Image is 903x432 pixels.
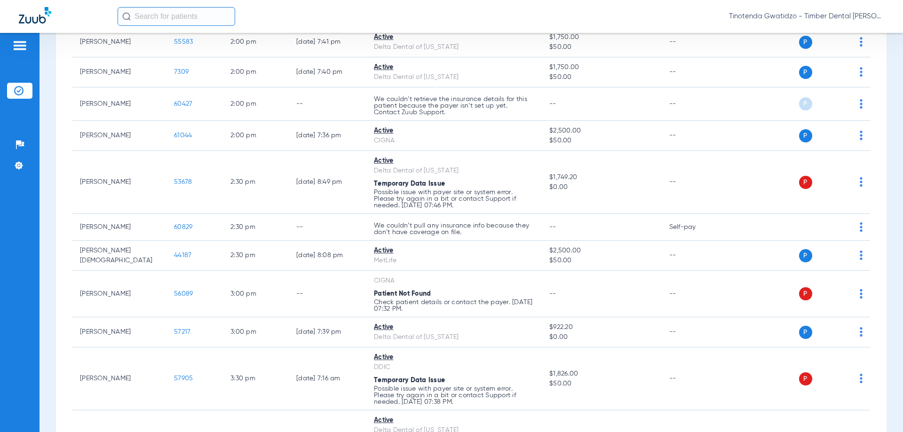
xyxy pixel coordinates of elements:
span: 60829 [174,224,192,230]
div: DDIC [374,362,534,372]
span: 57217 [174,329,190,335]
span: 60427 [174,101,192,107]
td: 2:00 PM [223,121,289,151]
td: [DATE] 8:08 PM [289,241,366,271]
span: P [799,176,812,189]
img: group-dot-blue.svg [860,99,863,109]
div: Delta Dental of [US_STATE] [374,166,534,176]
td: [PERSON_NAME] [72,121,166,151]
td: -- [662,241,725,271]
div: Active [374,246,534,256]
img: group-dot-blue.svg [860,251,863,260]
td: -- [289,87,366,121]
div: Active [374,32,534,42]
td: [DATE] 7:39 PM [289,317,366,347]
span: P [799,249,812,262]
td: 2:00 PM [223,27,289,57]
td: 2:00 PM [223,87,289,121]
div: Delta Dental of [US_STATE] [374,332,534,342]
p: We couldn’t pull any insurance info because they don’t have coverage on file. [374,222,534,236]
td: -- [662,87,725,121]
td: [PERSON_NAME] [72,347,166,410]
p: Possible issue with payer site or system error. Please try again in a bit or contact Support if n... [374,189,534,209]
img: Zuub Logo [19,7,51,24]
span: P [799,36,812,49]
td: [DATE] 7:40 PM [289,57,366,87]
div: Active [374,63,534,72]
div: Delta Dental of [US_STATE] [374,42,534,52]
td: -- [662,151,725,214]
span: Temporary Data Issue [374,181,445,187]
td: [PERSON_NAME][DEMOGRAPHIC_DATA] [72,241,166,271]
p: We couldn’t retrieve the insurance details for this patient because the payer isn’t set up yet. C... [374,96,534,116]
span: 44187 [174,252,191,259]
span: $1,749.20 [549,173,654,182]
div: Chat Widget [856,387,903,432]
td: [PERSON_NAME] [72,151,166,214]
span: $50.00 [549,42,654,52]
td: [PERSON_NAME] [72,214,166,241]
span: $1,750.00 [549,32,654,42]
span: $1,826.00 [549,369,654,379]
img: group-dot-blue.svg [860,177,863,187]
td: -- [662,271,725,317]
div: MetLife [374,256,534,266]
td: Self-pay [662,214,725,241]
span: 53678 [174,179,192,185]
td: -- [662,57,725,87]
img: group-dot-blue.svg [860,131,863,140]
td: 3:30 PM [223,347,289,410]
span: P [799,129,812,142]
span: $50.00 [549,136,654,146]
td: -- [289,271,366,317]
span: 55583 [174,39,193,45]
div: Active [374,353,534,362]
td: -- [289,214,366,241]
span: P [799,326,812,339]
span: $922.20 [549,322,654,332]
td: [PERSON_NAME] [72,27,166,57]
td: [PERSON_NAME] [72,87,166,121]
span: P [799,97,812,110]
img: group-dot-blue.svg [860,222,863,232]
span: P [799,287,812,300]
div: Active [374,416,534,425]
img: group-dot-blue.svg [860,289,863,298]
td: [DATE] 7:36 PM [289,121,366,151]
span: $50.00 [549,256,654,266]
td: [PERSON_NAME] [72,271,166,317]
span: $2,500.00 [549,126,654,136]
span: 7309 [174,69,189,75]
span: 57905 [174,375,193,382]
span: 61044 [174,132,192,139]
div: CIGNA [374,276,534,286]
img: hamburger-icon [12,40,27,51]
td: -- [662,347,725,410]
img: group-dot-blue.svg [860,327,863,337]
div: Active [374,156,534,166]
td: [DATE] 7:16 AM [289,347,366,410]
span: -- [549,291,556,297]
img: group-dot-blue.svg [860,374,863,383]
td: -- [662,317,725,347]
td: -- [662,121,725,151]
span: $0.00 [549,332,654,342]
img: group-dot-blue.svg [860,37,863,47]
span: $0.00 [549,182,654,192]
td: 3:00 PM [223,271,289,317]
td: 2:30 PM [223,241,289,271]
span: $50.00 [549,379,654,389]
td: [DATE] 8:49 PM [289,151,366,214]
span: $50.00 [549,72,654,82]
span: 56089 [174,291,193,297]
p: Check patient details or contact the payer. [DATE] 07:32 PM. [374,299,534,312]
span: Temporary Data Issue [374,377,445,384]
td: 2:30 PM [223,214,289,241]
input: Search for patients [118,7,235,26]
td: 2:30 PM [223,151,289,214]
td: 2:00 PM [223,57,289,87]
span: -- [549,101,556,107]
img: group-dot-blue.svg [860,67,863,77]
span: -- [549,224,556,230]
div: Active [374,126,534,136]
